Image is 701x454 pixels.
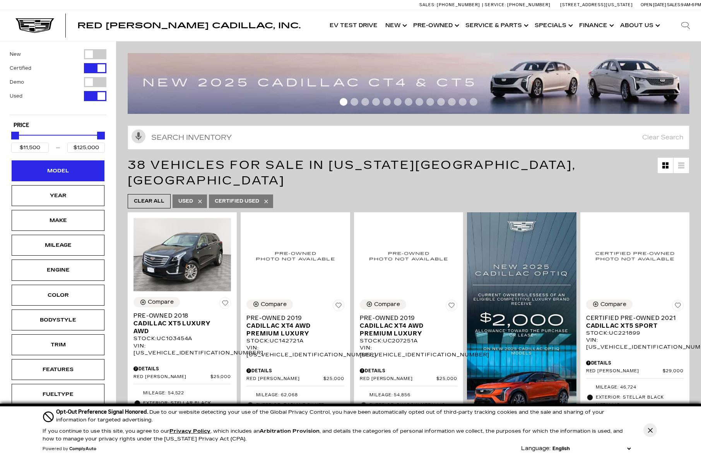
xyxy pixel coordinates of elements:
[12,359,104,380] div: FeaturesFeatures
[39,216,77,225] div: Make
[133,312,231,335] a: Pre-Owned 2018Cadillac XT5 Luxury AWD
[340,98,347,106] span: Go to slide 1
[394,98,402,106] span: Go to slide 6
[178,196,193,206] span: Used
[246,376,344,382] a: Red [PERSON_NAME] $25,000
[97,132,105,139] div: Maximum Price
[462,10,531,41] a: Service & Parts
[596,394,684,409] span: Exterior: Stellar Black Metallic
[256,401,344,417] span: Exterior: RADIANT SILVER METALLIC
[437,98,445,106] span: Go to slide 10
[643,423,657,437] button: Close Button
[323,376,344,382] span: $25,000
[246,314,338,322] span: Pre-Owned 2019
[219,297,231,312] button: Save Vehicle
[56,409,149,415] span: Opt-Out Preference Signal Honored .
[133,342,231,356] div: VIN: [US_VEHICLE_IDENTIFICATION_NUMBER]
[246,337,344,344] div: Stock : UC142721A
[381,10,409,41] a: New
[12,160,104,181] div: ModelModel
[15,18,54,33] img: Cadillac Dark Logo with Cadillac White Text
[372,98,380,106] span: Go to slide 4
[12,334,104,355] div: TrimTrim
[10,78,24,86] label: Demo
[616,10,662,41] a: About Us
[133,374,231,380] a: Red [PERSON_NAME] $25,000
[67,143,105,153] input: Maximum
[12,285,104,306] div: ColorColor
[436,376,457,382] span: $25,000
[215,196,259,206] span: Certified Used
[374,301,400,308] div: Compare
[360,314,457,337] a: Pre-Owned 2019Cadillac XT4 AWD Premium Luxury
[360,337,457,344] div: Stock : UC207251A
[246,322,338,337] span: Cadillac XT4 AWD Premium Luxury
[586,368,663,374] span: Red [PERSON_NAME]
[210,374,231,380] span: $25,000
[133,335,231,342] div: Stock : UC103454A
[663,368,684,374] span: $29,000
[260,428,320,434] strong: Arbitration Provision
[133,320,225,335] span: Cadillac XT5 Luxury AWD
[361,98,369,106] span: Go to slide 3
[39,291,77,299] div: Color
[11,143,49,153] input: Minimum
[485,2,506,7] span: Service:
[600,301,626,308] div: Compare
[470,98,477,106] span: Go to slide 13
[39,390,77,399] div: Fueltype
[681,2,701,7] span: 9 AM-6 PM
[69,447,96,451] a: ComplyAuto
[246,299,293,310] button: Compare Vehicle
[246,376,323,382] span: Red [PERSON_NAME]
[586,314,678,322] span: Certified Pre-Owned 2021
[39,365,77,374] div: Features
[586,337,684,351] div: VIN: [US_VEHICLE_IDENTIFICATION_NUMBER]
[531,10,575,41] a: Specials
[507,2,551,7] span: [PHONE_NUMBER]
[360,322,451,337] span: Cadillac XT4 AWD Premium Luxury
[409,10,462,41] a: Pre-Owned
[667,2,681,7] span: Sales:
[415,98,423,106] span: Go to slide 8
[39,340,77,349] div: Trim
[133,312,225,320] span: Pre-Owned 2018
[43,447,96,451] div: Powered by
[448,98,456,106] span: Go to slide 11
[360,376,457,382] a: Red [PERSON_NAME] $25,000
[11,132,19,139] div: Minimum Price
[586,322,678,330] span: Cadillac XT5 Sport
[521,446,551,451] div: Language:
[128,53,695,114] img: 2507-july-ct-offer-09
[128,158,576,187] span: 38 Vehicles for Sale in [US_STATE][GEOGRAPHIC_DATA], [GEOGRAPHIC_DATA]
[12,185,104,206] div: YearYear
[459,98,467,106] span: Go to slide 12
[10,49,106,115] div: Filter by Vehicle Type
[77,21,301,30] span: Red [PERSON_NAME] Cadillac, Inc.
[586,368,684,374] a: Red [PERSON_NAME] $29,000
[12,384,104,405] div: FueltypeFueltype
[246,344,344,358] div: VIN: [US_VEHICLE_IDENTIFICATION_NUMBER]
[482,3,552,7] a: Service: [PHONE_NUMBER]
[39,241,77,249] div: Mileage
[14,122,103,129] h5: Price
[10,64,31,72] label: Certified
[133,297,180,307] button: Compare Vehicle
[437,2,480,7] span: [PHONE_NUMBER]
[43,428,623,442] p: If you continue to use this site, you agree to our , which includes an , and details the categori...
[360,376,437,382] span: Red [PERSON_NAME]
[133,365,231,372] div: Pricing Details - Pre-Owned 2018 Cadillac XT5 Luxury AWD
[246,390,344,400] li: Mileage: 62,068
[12,210,104,231] div: MakeMake
[169,428,210,434] a: Privacy Policy
[132,129,145,143] svg: Click to toggle on voice search
[12,310,104,330] div: BodystyleBodystyle
[419,3,482,7] a: Sales: [PHONE_NUMBER]
[350,98,358,106] span: Go to slide 2
[133,218,231,291] img: 2018 Cadillac XT5 Luxury AWD
[12,260,104,280] div: EngineEngine
[369,401,457,409] span: Exterior: SHADOW METALLIC
[39,266,77,274] div: Engine
[586,382,684,392] li: Mileage: 46,724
